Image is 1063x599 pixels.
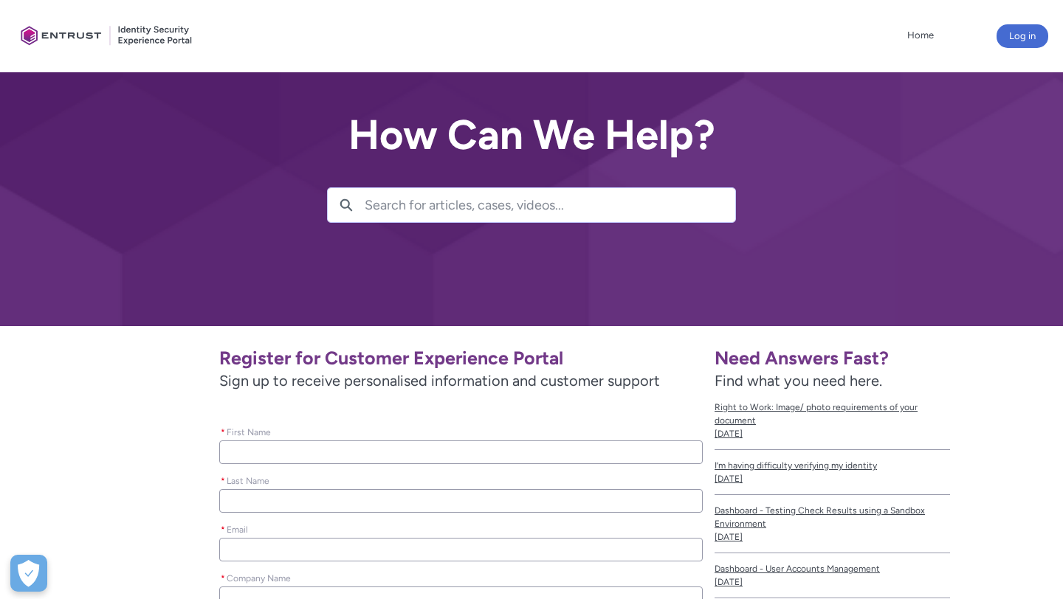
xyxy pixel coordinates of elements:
[715,504,950,530] span: Dashboard - Testing Check Results using a Sandbox Environment
[221,427,225,437] abbr: required
[715,562,950,575] span: Dashboard - User Accounts Management
[219,569,297,585] label: Company Name
[715,450,950,495] a: I’m having difficulty verifying my identity[DATE]
[715,401,950,427] span: Right to Work: Image/ photo requirements of your document
[715,372,882,389] span: Find what you need here.
[10,555,47,592] button: Open Preferences
[715,474,743,484] lightning-formatted-date-time: [DATE]
[715,392,950,450] a: Right to Work: Image/ photo requirements of your document[DATE]
[715,495,950,553] a: Dashboard - Testing Check Results using a Sandbox Environment[DATE]
[219,347,703,370] h1: Register for Customer Experience Portal
[365,188,735,222] input: Search for articles, cases, videos...
[715,429,743,439] lightning-formatted-date-time: [DATE]
[221,573,225,584] abbr: required
[328,188,365,222] button: Search
[221,524,225,535] abbr: required
[327,112,736,158] h2: How Can We Help?
[997,24,1048,48] button: Log in
[219,370,703,392] span: Sign up to receive personalised information and customer support
[904,24,938,46] a: Home
[10,555,47,592] div: Cookie Preferences
[715,532,743,542] lightning-formatted-date-time: [DATE]
[715,347,950,370] h1: Need Answers Fast?
[715,459,950,472] span: I’m having difficulty verifying my identity
[219,520,254,536] label: Email
[219,423,277,439] label: First Name
[715,553,950,598] a: Dashboard - User Accounts Management[DATE]
[219,471,275,488] label: Last Name
[221,476,225,486] abbr: required
[715,577,743,587] lightning-formatted-date-time: [DATE]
